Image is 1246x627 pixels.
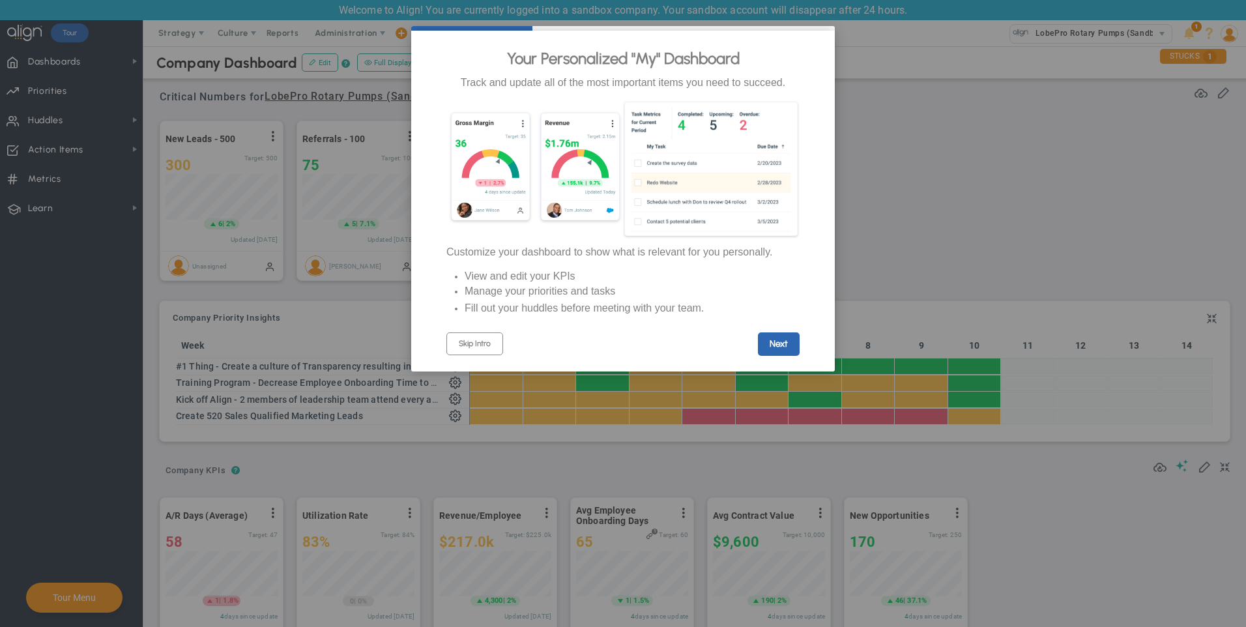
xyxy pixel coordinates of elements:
span: Track and update all of the most important items you need to succeed. [461,77,785,88]
span: Customize your dashboard to show what is relevant for you personally. [446,246,772,257]
a: Next [758,332,800,356]
a: Close modal [808,31,831,54]
span: Fill out your huddles before meeting with your team. [465,302,704,313]
a: Skip Intro [446,332,503,355]
span: Manage your priorities and tasks [465,285,615,297]
span: View and edit your KPIs [465,270,575,282]
div: current step [411,26,532,31]
span: Your Personalized "My" Dashboard [507,49,740,68]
